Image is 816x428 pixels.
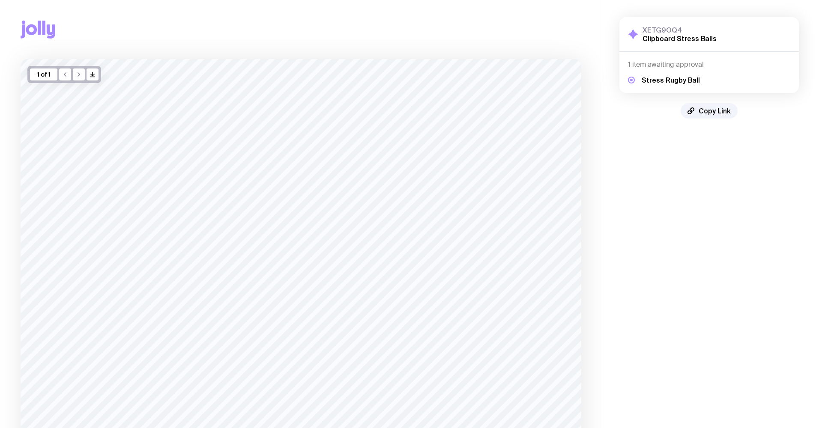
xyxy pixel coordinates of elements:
[681,103,738,119] button: Copy Link
[643,26,717,34] h3: XETG9OQ4
[90,72,95,77] g: /> />
[628,60,790,69] h4: 1 item awaiting approval
[643,34,717,43] h2: Clipboard Stress Balls
[642,76,700,84] h5: Stress Rugby Ball
[699,107,731,115] span: Copy Link
[87,68,99,80] button: />/>
[30,68,57,80] div: 1 of 1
